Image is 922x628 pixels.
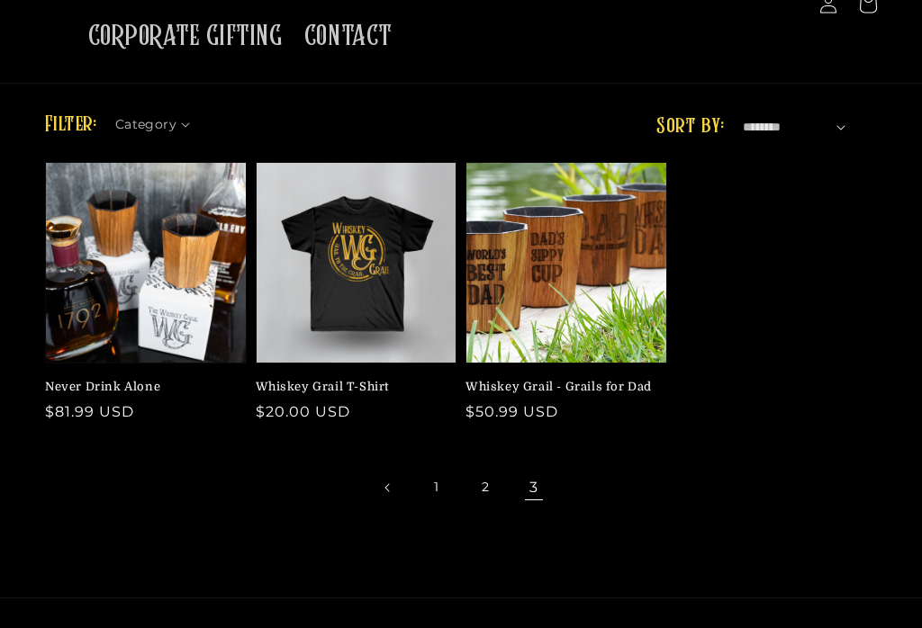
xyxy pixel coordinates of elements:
[294,8,403,65] a: CONTACT
[368,468,408,507] a: Previous page
[256,379,447,395] a: Whiskey Grail T-Shirt
[466,379,656,395] a: Whiskey Grail - Grails for Dad
[45,468,877,507] nav: Pagination
[514,468,554,507] span: Page 3
[88,19,283,54] span: CORPORATE GIFTING
[466,468,505,507] a: Page 2
[115,115,176,134] span: Category
[45,379,236,395] a: Never Drink Alone
[115,111,202,130] summary: Category
[304,19,393,54] span: CONTACT
[417,468,456,507] a: Page 1
[45,109,97,141] h2: Filter:
[656,116,724,138] label: Sort by:
[77,8,294,65] a: CORPORATE GIFTING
